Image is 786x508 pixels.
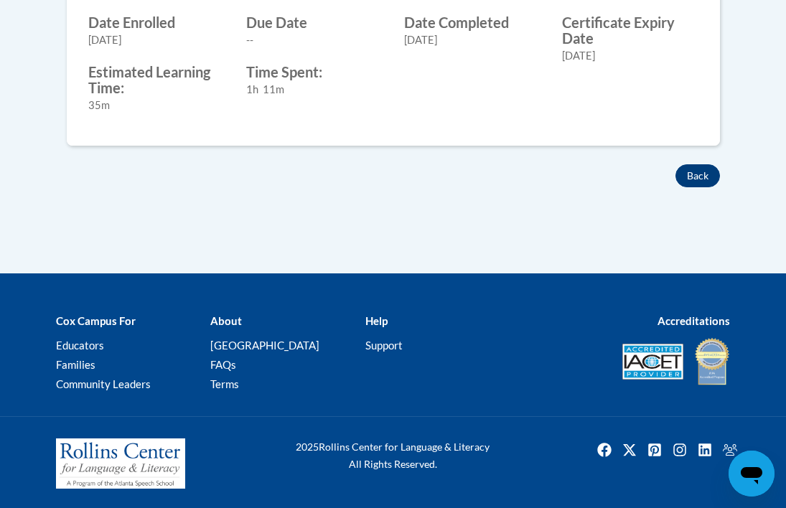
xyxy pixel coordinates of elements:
button: Back [675,164,720,187]
a: Instagram [668,438,691,461]
label: Estimated Learning Time: [88,64,225,95]
img: Facebook icon [593,438,616,461]
div: 35m [88,98,225,113]
a: [GEOGRAPHIC_DATA] [210,339,319,352]
a: Educators [56,339,104,352]
b: Help [365,314,388,327]
img: Accredited IACET® Provider [622,344,683,380]
a: FAQs [210,358,236,371]
img: Facebook group icon [719,438,741,461]
a: Pinterest [643,438,666,461]
img: LinkedIn icon [693,438,716,461]
a: Families [56,358,95,371]
label: Date Completed [404,14,541,30]
div: [DATE] [562,48,698,64]
b: Accreditations [658,314,730,327]
label: Date Enrolled [88,14,225,30]
a: Twitter [618,438,641,461]
label: Certificate Expiry Date [562,14,698,46]
span: 2025 [296,441,319,453]
div: Rollins Center for Language & Literacy All Rights Reserved. [277,438,509,473]
a: Facebook [593,438,616,461]
label: Due Date [246,14,383,30]
a: Facebook Group [719,438,741,461]
img: IDA® Accredited [694,337,730,387]
a: Terms [210,377,239,390]
div: 1h 11m [246,82,383,98]
label: Time Spent: [246,64,383,80]
b: About [210,314,242,327]
img: Rollins Center for Language & Literacy - A Program of the Atlanta Speech School [56,438,185,489]
b: Cox Campus For [56,314,136,327]
img: Pinterest icon [643,438,666,461]
a: Community Leaders [56,377,151,390]
img: Twitter icon [618,438,641,461]
div: [DATE] [88,32,225,48]
iframe: Button to launch messaging window, conversation in progress [729,451,775,497]
div: [DATE] [404,32,541,48]
img: Instagram icon [668,438,691,461]
div: -- [246,32,383,48]
a: Linkedin [693,438,716,461]
a: Support [365,339,403,352]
